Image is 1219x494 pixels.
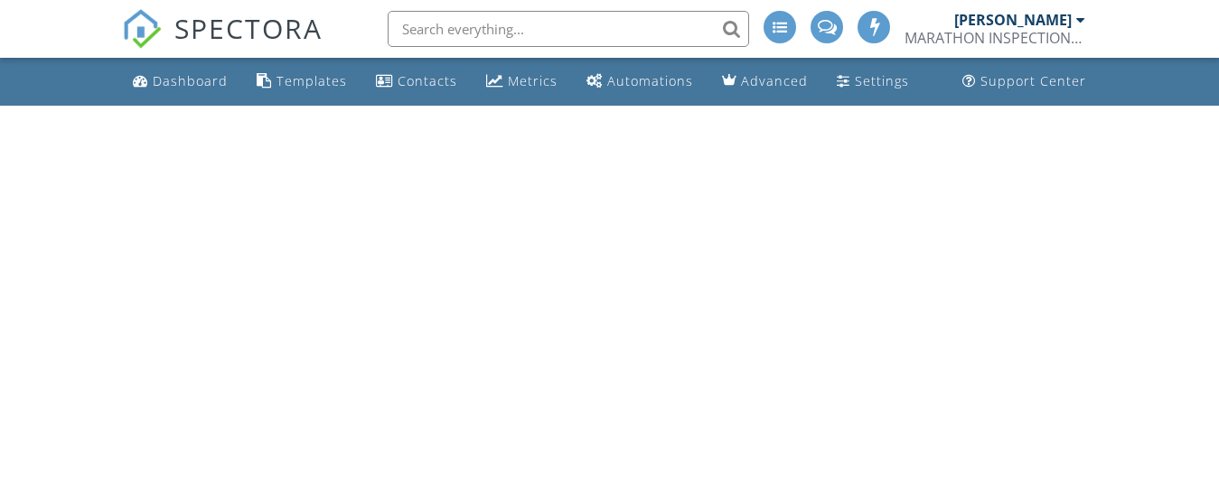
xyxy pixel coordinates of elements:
div: Advanced [741,72,808,89]
a: Support Center [955,65,1093,98]
a: Metrics [479,65,565,98]
a: Automations (Advanced) [579,65,700,98]
a: Settings [830,65,916,98]
a: Contacts [369,65,464,98]
div: Support Center [980,72,1086,89]
a: SPECTORA [122,24,323,62]
div: MARATHON INSPECTIONS LLC [905,29,1085,47]
a: Advanced [715,65,815,98]
div: Templates [277,72,347,89]
img: The Best Home Inspection Software - Spectora [122,9,162,49]
div: Automations [607,72,693,89]
div: Dashboard [153,72,228,89]
div: Contacts [398,72,457,89]
span: SPECTORA [174,9,323,47]
a: Dashboard [126,65,235,98]
div: [PERSON_NAME] [954,11,1072,29]
div: Metrics [508,72,558,89]
a: Templates [249,65,354,98]
input: Search everything... [388,11,749,47]
div: Settings [855,72,909,89]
